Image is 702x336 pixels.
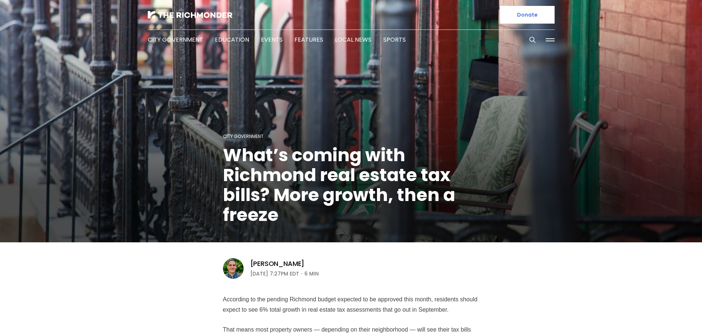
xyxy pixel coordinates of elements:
[148,11,233,18] img: The Richmonder
[261,35,283,44] a: Events
[500,6,555,24] a: Donate
[304,269,319,278] span: 6 min
[223,294,479,315] p: According to the pending Richmond budget expected to be approved this month, residents should exp...
[294,35,323,44] a: Features
[383,35,406,44] a: Sports
[640,300,702,336] iframe: portal-trigger
[335,35,371,44] a: Local News
[527,34,538,45] button: Search this site
[223,133,263,139] a: City Government
[250,259,305,268] a: [PERSON_NAME]
[250,269,299,278] time: [DATE] 7:27PM EDT
[148,35,203,44] a: City Government
[223,145,479,225] h1: What’s coming with Richmond real estate tax bills? More growth, then a freeze
[223,258,244,279] img: Graham Moomaw
[215,35,249,44] a: Education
